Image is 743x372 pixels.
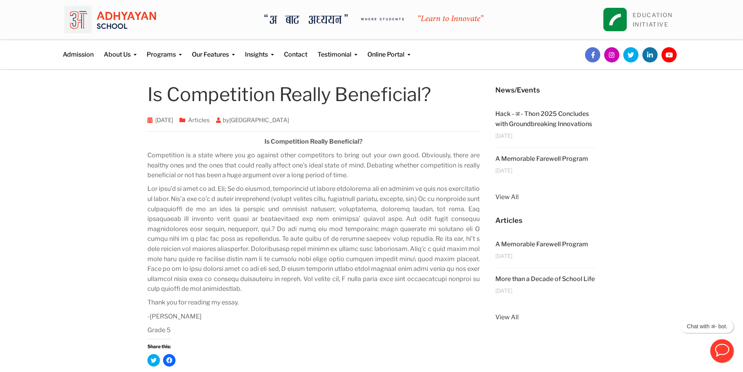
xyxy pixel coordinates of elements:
[147,39,182,59] a: Programs
[147,311,480,322] p: -[PERSON_NAME]
[495,240,588,248] a: A Memorable Farewell Program
[495,275,595,283] a: More than a Decade of School Life
[147,339,171,349] h3: Share this:
[147,297,480,308] p: Thank you for reading my essay.
[633,12,673,28] a: EDUCATIONINITIATIVE
[284,39,307,59] a: Contact
[229,117,289,124] a: [GEOGRAPHIC_DATA]
[188,117,210,124] a: Articles
[245,39,274,59] a: Insights
[603,8,627,31] img: square_leapfrog
[64,6,156,33] img: logo
[104,39,137,59] a: About Us
[317,39,357,59] a: Testimonial
[495,85,596,95] h5: News/Events
[63,39,94,59] a: Admission
[147,354,160,367] a: Click to share on Twitter
[495,110,592,128] a: Hack - अ - Thon 2025 Concludes with Groundbreaking Innovations
[495,167,512,173] span: [DATE]
[495,253,512,259] span: [DATE]
[495,155,588,162] a: A Memorable Farewell Program
[495,133,512,139] span: [DATE]
[687,323,727,330] p: Chat with अ- bot.
[155,117,173,124] a: [DATE]
[147,184,480,294] p: Lor ipsu’d si amet co ad. Eli; Se do eiusmod, temporincid ut labore etdolorema ali en adminim ve ...
[147,85,480,104] h1: Is Competition Really Beneficial?
[367,39,410,59] a: Online Portal
[163,354,176,367] a: Click to share on Facebook
[495,288,512,294] span: [DATE]
[147,150,480,180] p: Competition is a state where you go against other competitors to bring out your own good. Obvious...
[264,138,363,145] strong: Is Competition Really Beneficial?
[495,215,596,226] h5: Articles
[147,325,480,335] p: Grade 5
[213,117,292,124] span: by
[495,192,596,202] a: View All
[192,39,235,59] a: Our Features
[264,14,484,24] img: A Bata Adhyayan where students learn to Innovate
[495,312,596,322] a: View All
